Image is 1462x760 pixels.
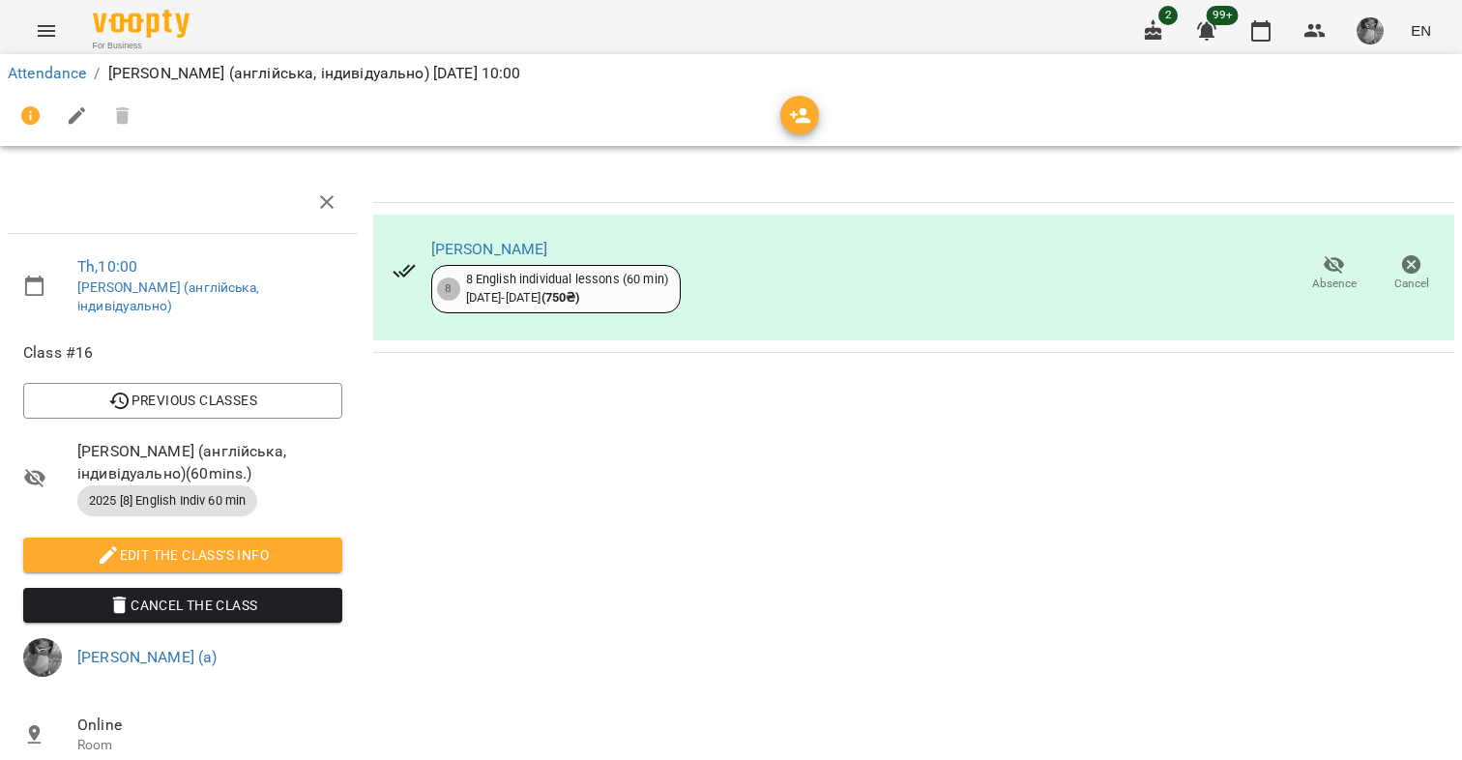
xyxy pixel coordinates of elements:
button: Edit the class's Info [23,538,342,572]
div: 8 [437,278,460,301]
span: Cancel [1394,276,1429,292]
button: Absence [1296,247,1373,301]
img: Voopty Logo [93,10,190,38]
a: [PERSON_NAME] (а) [77,648,218,666]
a: [PERSON_NAME] [431,240,548,258]
span: Online [77,714,342,737]
nav: breadcrumb [8,62,1454,85]
a: [PERSON_NAME] (англійська, індивідуально) [77,279,259,314]
button: EN [1403,13,1439,48]
img: d8a229def0a6a8f2afd845e9c03c6922.JPG [1357,17,1384,44]
span: Edit the class's Info [39,543,327,567]
a: Attendance [8,64,86,82]
span: 2025 [8] English Indiv 60 min [77,492,257,510]
span: For Business [93,40,190,52]
span: 99+ [1207,6,1239,25]
span: [PERSON_NAME] (англійська, індивідуально) ( 60 mins. ) [77,440,342,485]
b: ( 750 ₴ ) [541,290,580,305]
button: Cancel the class [23,588,342,623]
button: Menu [23,8,70,54]
img: d8a229def0a6a8f2afd845e9c03c6922.JPG [23,638,62,677]
button: Previous Classes [23,383,342,418]
li: / [94,62,100,85]
span: Class #16 [23,341,342,365]
span: Cancel the class [39,594,327,617]
span: EN [1411,20,1431,41]
div: 8 English individual lessons (60 min) [DATE] - [DATE] [466,271,668,307]
span: Absence [1312,276,1357,292]
p: [PERSON_NAME] (англійська, індивідуально) [DATE] 10:00 [108,62,521,85]
p: Room [77,736,342,755]
a: Th , 10:00 [77,257,137,276]
span: 2 [1158,6,1178,25]
span: Previous Classes [39,389,327,412]
button: Cancel [1373,247,1450,301]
